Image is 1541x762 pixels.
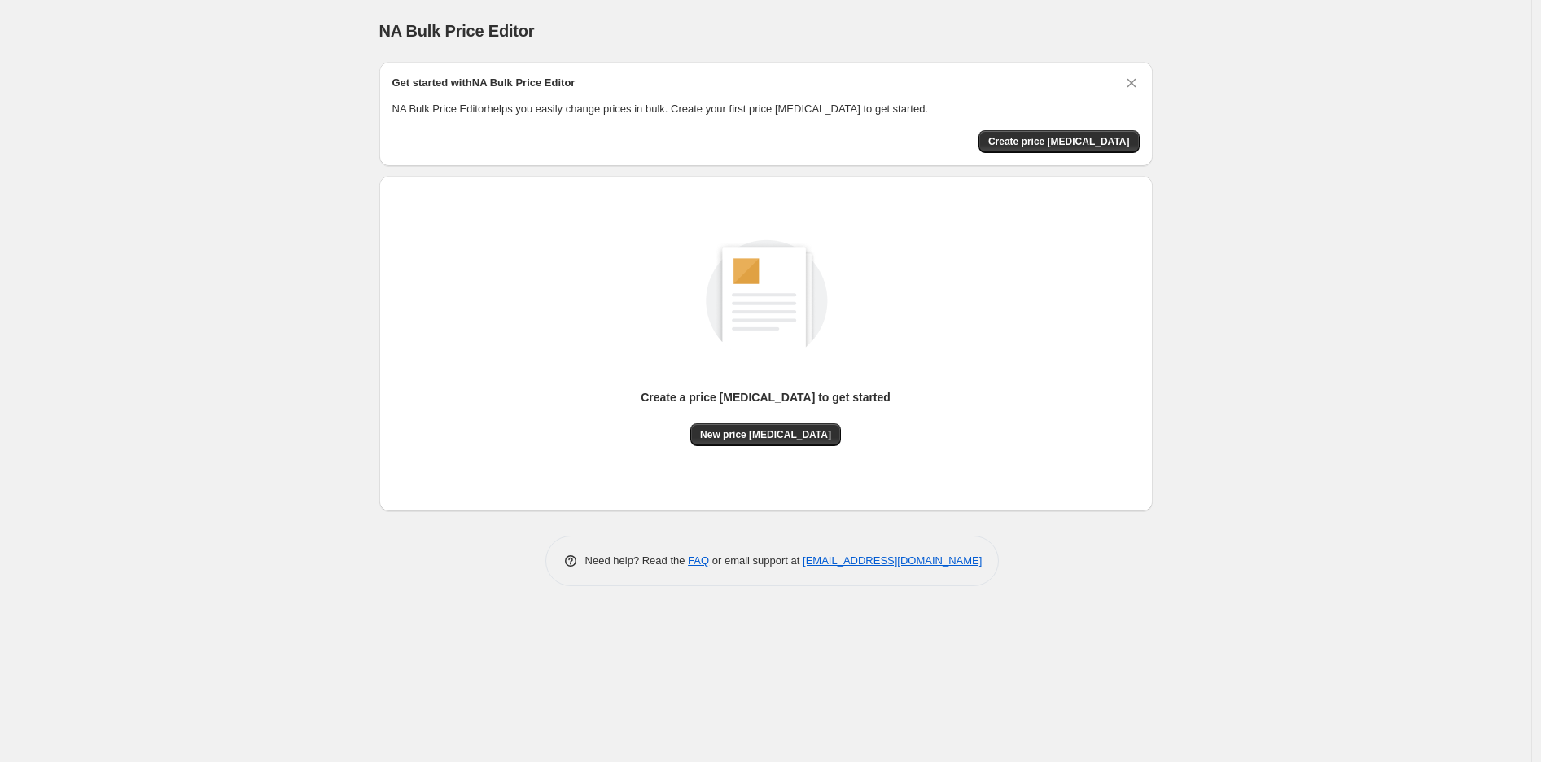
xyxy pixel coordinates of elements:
span: or email support at [709,554,803,567]
p: NA Bulk Price Editor helps you easily change prices in bulk. Create your first price [MEDICAL_DAT... [392,101,1140,117]
button: Create price change job [978,130,1140,153]
span: Need help? Read the [585,554,689,567]
span: Create price [MEDICAL_DATA] [988,135,1130,148]
button: Dismiss card [1123,75,1140,91]
a: [EMAIL_ADDRESS][DOMAIN_NAME] [803,554,982,567]
button: New price [MEDICAL_DATA] [690,423,841,446]
span: New price [MEDICAL_DATA] [700,428,831,441]
span: NA Bulk Price Editor [379,22,535,40]
p: Create a price [MEDICAL_DATA] to get started [641,389,891,405]
a: FAQ [688,554,709,567]
h2: Get started with NA Bulk Price Editor [392,75,576,91]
